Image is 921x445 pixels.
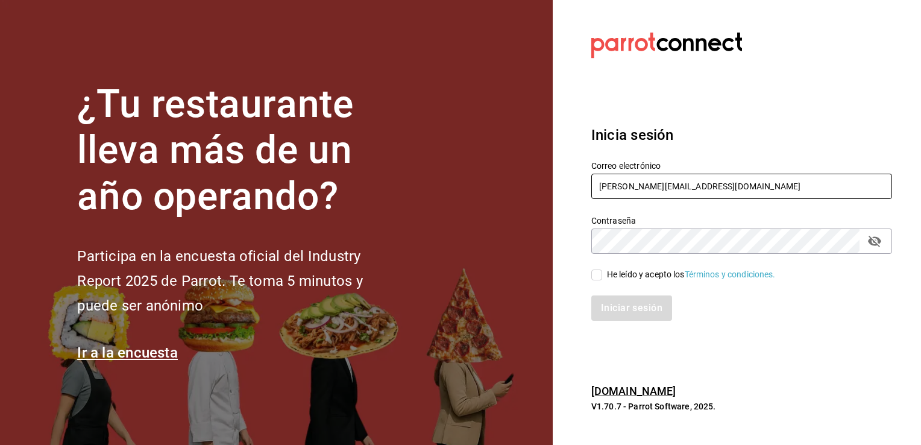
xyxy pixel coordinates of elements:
[77,344,178,361] a: Ir a la encuesta
[591,400,892,412] p: V1.70.7 - Parrot Software, 2025.
[591,385,676,397] a: [DOMAIN_NAME]
[77,244,403,318] h2: Participa en la encuesta oficial del Industry Report 2025 de Parrot. Te toma 5 minutos y puede se...
[591,216,892,224] label: Contraseña
[77,81,403,220] h1: ¿Tu restaurante lleva más de un año operando?
[591,174,892,199] input: Ingresa tu correo electrónico
[591,124,892,146] h3: Inicia sesión
[607,268,776,281] div: He leído y acepto los
[864,231,885,251] button: passwordField
[685,270,776,279] a: Términos y condiciones.
[591,161,892,169] label: Correo electrónico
